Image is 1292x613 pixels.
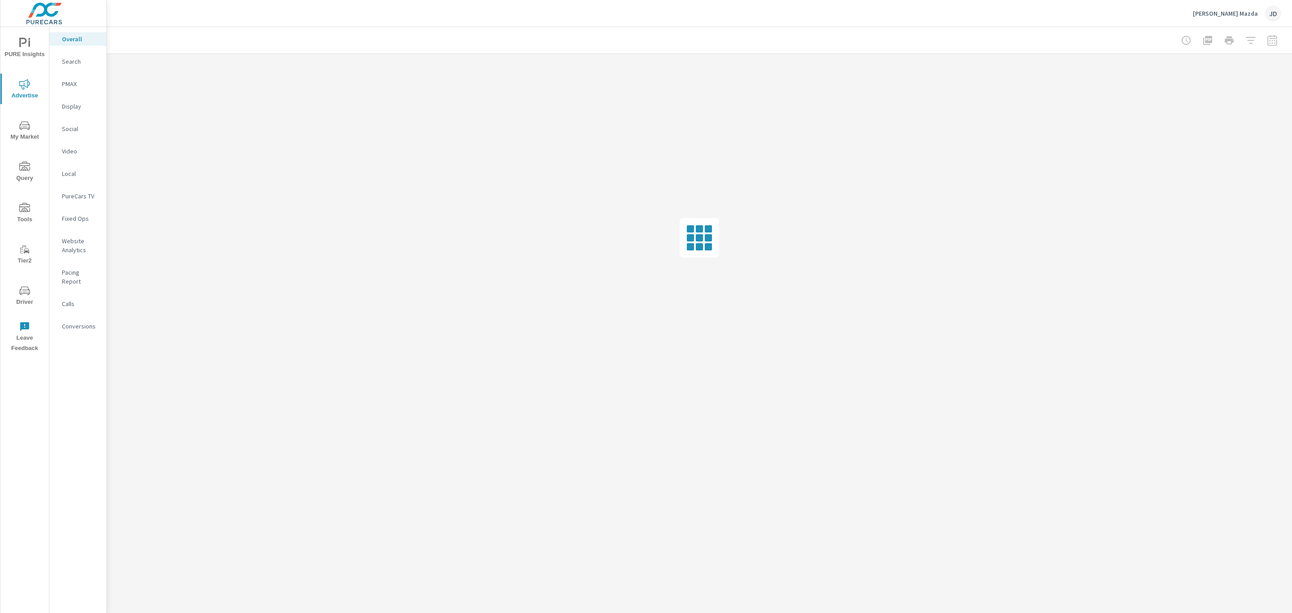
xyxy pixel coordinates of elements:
span: Driver [3,285,46,307]
span: Query [3,162,46,184]
p: Display [62,102,99,111]
p: Fixed Ops [62,214,99,223]
p: Local [62,169,99,178]
span: PURE Insights [3,38,46,60]
div: Conversions [49,320,106,333]
span: Advertise [3,79,46,101]
div: Search [49,55,106,68]
p: Conversions [62,322,99,331]
p: Overall [62,35,99,44]
span: Leave Feedback [3,321,46,354]
div: Local [49,167,106,180]
div: PMAX [49,77,106,91]
p: PMAX [62,79,99,88]
p: Social [62,124,99,133]
div: Calls [49,297,106,311]
div: PureCars TV [49,189,106,203]
p: [PERSON_NAME] Mazda [1193,9,1258,18]
p: Calls [62,299,99,308]
div: Pacing Report [49,266,106,288]
p: Pacing Report [62,268,99,286]
div: Website Analytics [49,234,106,257]
div: Fixed Ops [49,212,106,225]
p: Website Analytics [62,236,99,254]
span: My Market [3,120,46,142]
div: Display [49,100,106,113]
span: Tools [3,203,46,225]
p: PureCars TV [62,192,99,201]
div: Video [49,144,106,158]
p: Video [62,147,99,156]
div: JD [1265,5,1281,22]
p: Search [62,57,99,66]
div: Overall [49,32,106,46]
div: nav menu [0,27,49,357]
span: Tier2 [3,244,46,266]
div: Social [49,122,106,136]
